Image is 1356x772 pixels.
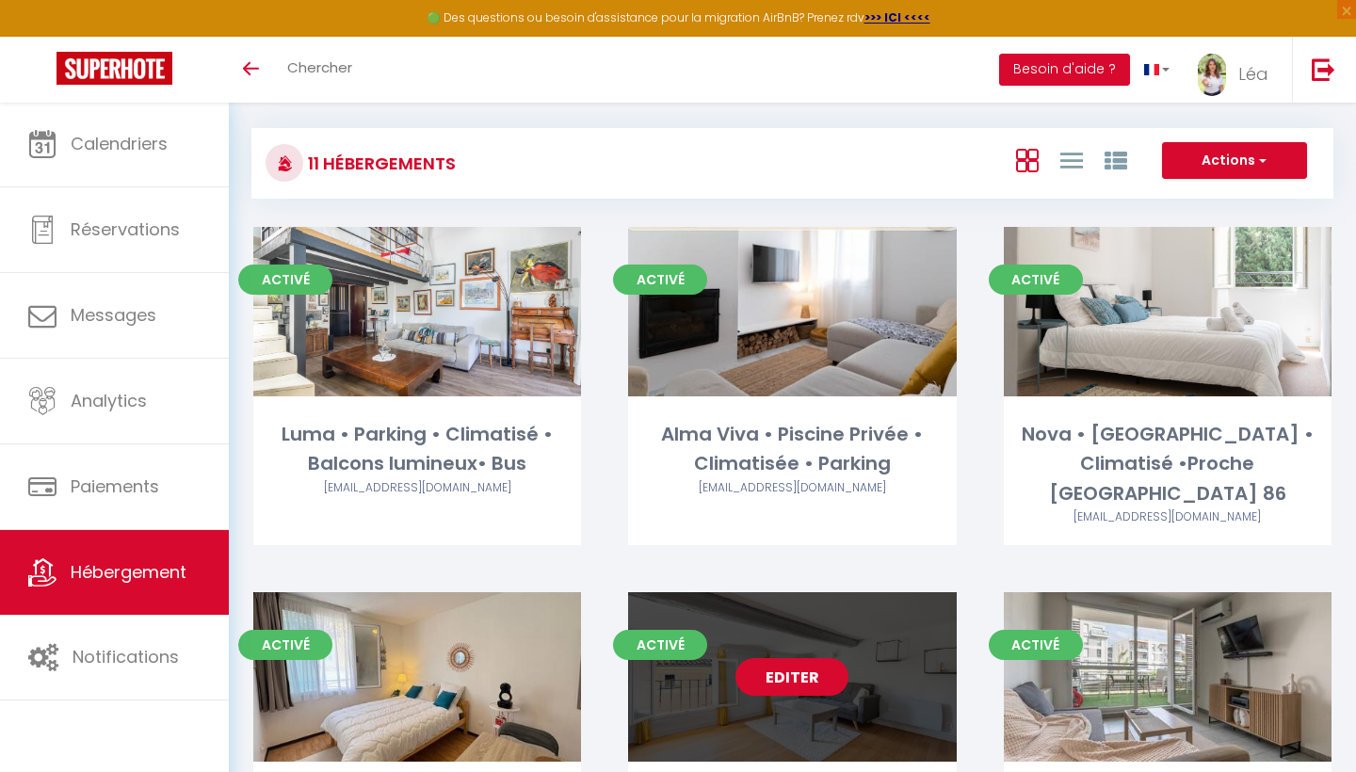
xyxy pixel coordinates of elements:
[613,265,707,295] span: Activé
[238,630,332,660] span: Activé
[628,479,956,497] div: Airbnb
[1162,142,1307,180] button: Actions
[1238,62,1268,86] span: Léa
[56,52,172,85] img: Super Booking
[253,479,581,497] div: Airbnb
[1004,508,1332,526] div: Airbnb
[71,217,180,241] span: Réservations
[613,630,707,660] span: Activé
[303,142,456,185] h3: 11 Hébergements
[735,658,848,696] a: Editer
[864,9,930,25] a: >>> ICI <<<<
[1016,144,1039,175] a: Vue en Box
[628,420,956,479] div: Alma Viva • Piscine Privée • Climatisée • Parking
[1312,57,1335,81] img: logout
[71,303,156,327] span: Messages
[1105,144,1127,175] a: Vue par Groupe
[989,630,1083,660] span: Activé
[1198,54,1226,96] img: ...
[253,420,581,479] div: Luma • Parking • Climatisé • Balcons lumineux• Bus
[73,645,179,668] span: Notifications
[1004,420,1332,508] div: Nova • [GEOGRAPHIC_DATA] • Climatisé •Proche [GEOGRAPHIC_DATA] 86
[287,57,352,77] span: Chercher
[999,54,1130,86] button: Besoin d'aide ?
[71,389,147,412] span: Analytics
[1184,37,1292,103] a: ... Léa
[71,560,186,584] span: Hébergement
[273,37,366,103] a: Chercher
[1060,144,1083,175] a: Vue en Liste
[238,265,332,295] span: Activé
[71,474,159,498] span: Paiements
[989,265,1083,295] span: Activé
[71,132,168,155] span: Calendriers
